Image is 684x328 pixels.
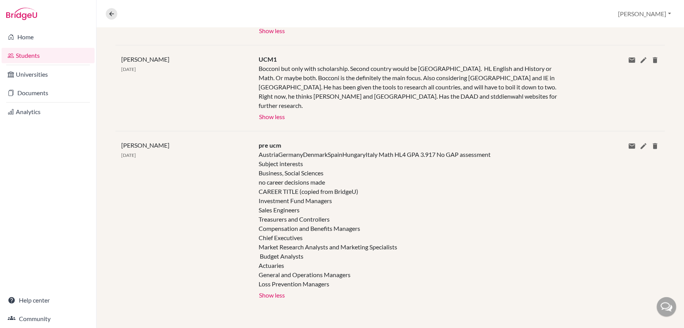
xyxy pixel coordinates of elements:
span: pre ucm [259,141,281,149]
div: AustriaGermanyDenmarkSpainHungaryItaly Math HL4 GPA 3.917 No GAP assessment Subject interests Bus... [259,150,568,289]
div: Bocconi but only with scholarship. Second country would be [GEOGRAPHIC_DATA]. HL English and Hist... [259,64,568,110]
a: Analytics [2,104,95,119]
a: Community [2,311,95,326]
span: [PERSON_NAME] [121,56,169,63]
span: [PERSON_NAME] [121,141,169,149]
span: UCM1 [259,56,277,63]
a: Help center [2,293,95,308]
span: [DATE] [121,152,136,158]
button: Show less [259,24,285,36]
a: Universities [2,67,95,82]
img: Bridge-U [6,8,37,20]
a: Students [2,48,95,63]
button: Show less [259,289,285,300]
span: [DATE] [121,66,136,72]
a: Home [2,29,95,45]
a: Documents [2,85,95,101]
button: [PERSON_NAME] [615,7,675,21]
button: Show less [259,110,285,122]
span: Help [18,5,34,12]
